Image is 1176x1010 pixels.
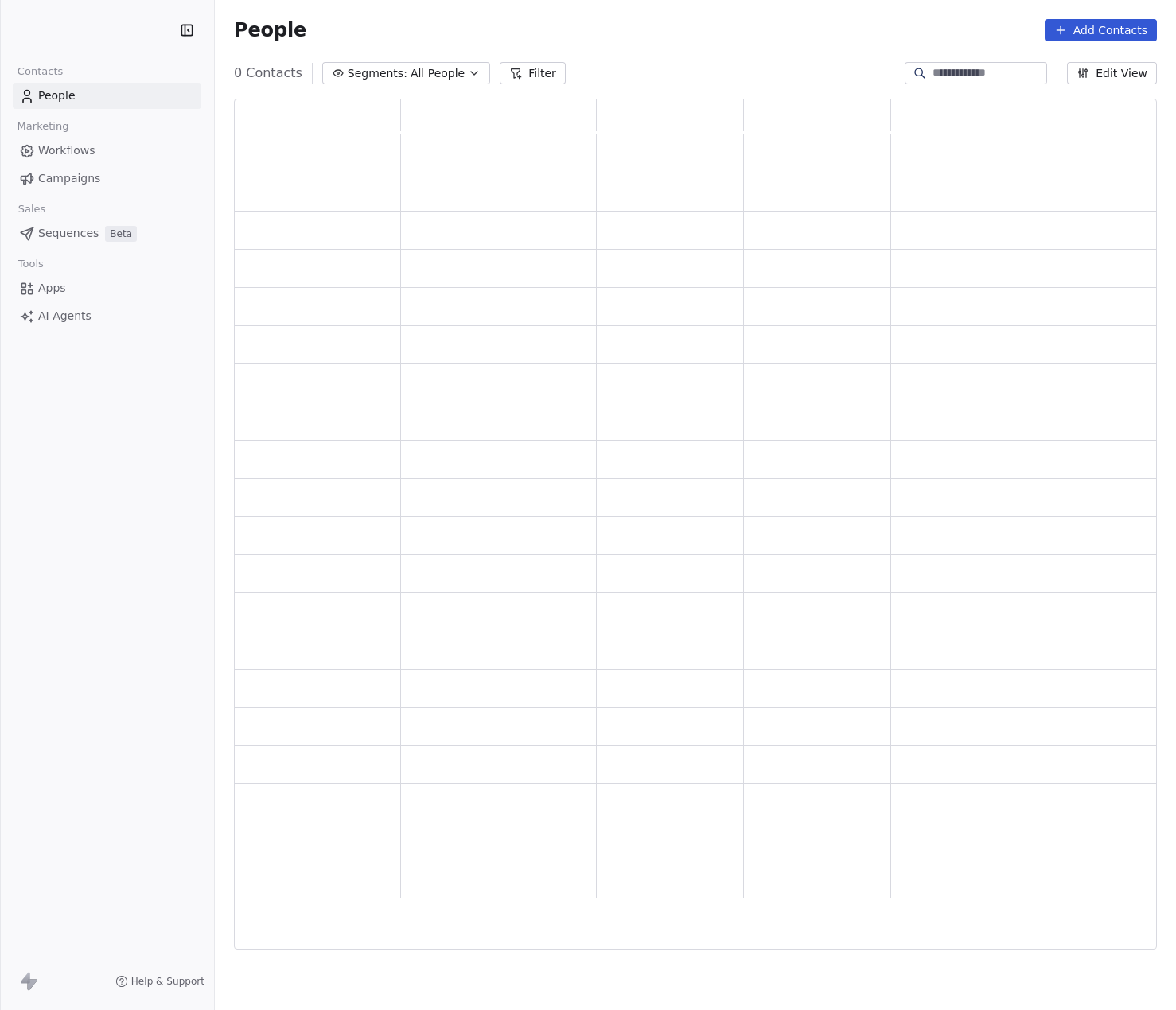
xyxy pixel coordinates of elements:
span: Contacts [10,60,70,84]
span: Segments: [348,65,407,82]
span: Help & Support [131,975,204,988]
a: Help & Support [115,975,204,988]
span: Tools [11,252,50,276]
span: Apps [38,280,66,297]
span: Workflows [38,142,95,159]
span: Beta [105,226,137,242]
a: People [13,83,201,109]
span: Sales [11,197,53,221]
a: Apps [13,275,201,301]
a: Workflows [13,138,201,164]
button: Edit View [1067,62,1157,84]
span: Marketing [10,115,76,138]
button: Filter [500,62,566,84]
button: Add Contacts [1045,19,1157,41]
span: People [38,87,76,104]
span: People [234,18,306,42]
a: SequencesBeta [13,220,201,247]
span: Sequences [38,225,99,242]
span: 0 Contacts [234,64,302,83]
span: Campaigns [38,170,100,187]
a: Campaigns [13,165,201,192]
span: AI Agents [38,308,92,324]
a: AI Agents [13,303,201,329]
span: All People [411,65,465,82]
